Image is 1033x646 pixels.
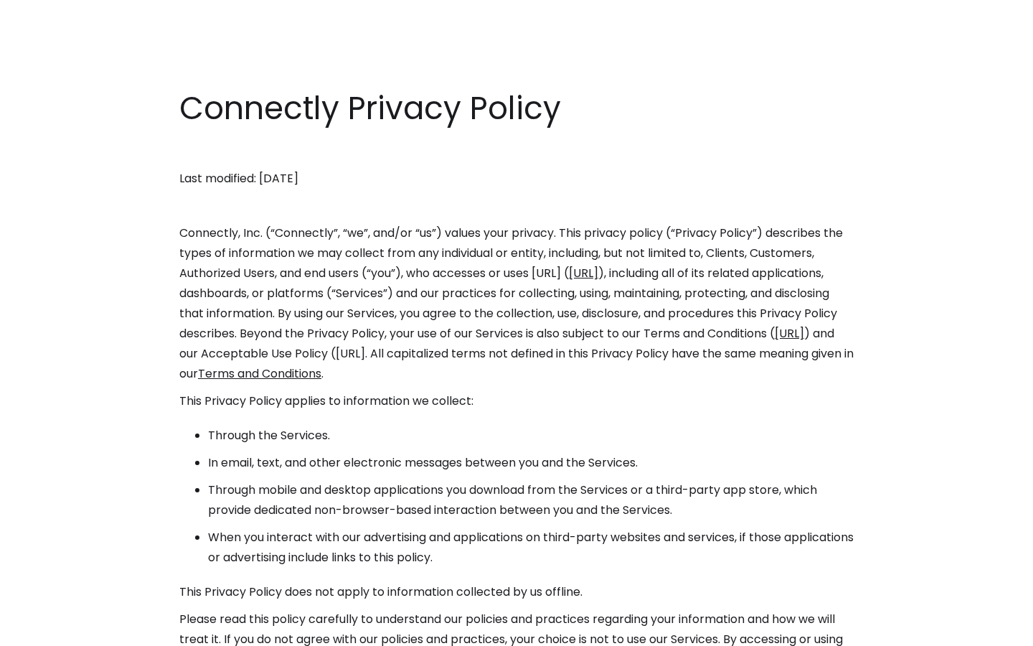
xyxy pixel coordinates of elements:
[179,391,854,411] p: This Privacy Policy applies to information we collect:
[569,265,598,281] a: [URL]
[179,86,854,131] h1: Connectly Privacy Policy
[179,141,854,161] p: ‍
[179,582,854,602] p: This Privacy Policy does not apply to information collected by us offline.
[179,196,854,216] p: ‍
[179,169,854,189] p: Last modified: [DATE]
[179,223,854,384] p: Connectly, Inc. (“Connectly”, “we”, and/or “us”) values your privacy. This privacy policy (“Priva...
[208,426,854,446] li: Through the Services.
[208,528,854,568] li: When you interact with our advertising and applications on third-party websites and services, if ...
[208,453,854,473] li: In email, text, and other electronic messages between you and the Services.
[775,325,804,342] a: [URL]
[208,480,854,520] li: Through mobile and desktop applications you download from the Services or a third-party app store...
[198,365,321,382] a: Terms and Conditions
